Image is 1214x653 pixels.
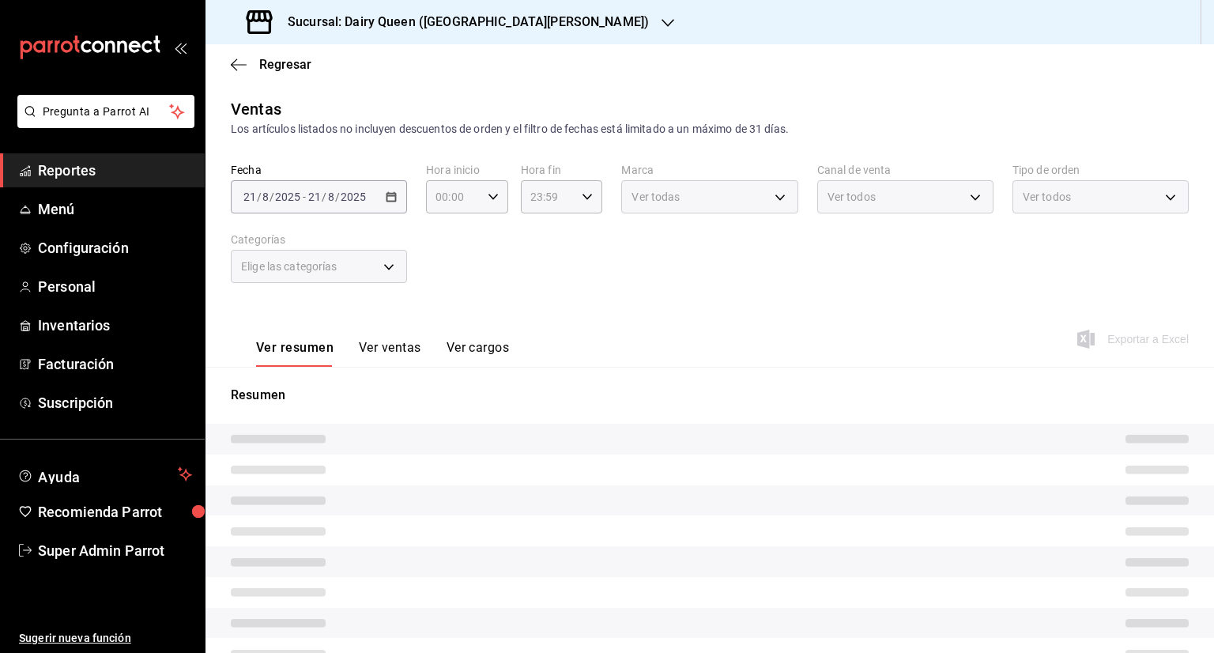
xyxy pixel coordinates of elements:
[1023,189,1071,205] span: Ver todos
[274,191,301,203] input: ----
[322,191,326,203] span: /
[231,164,407,176] label: Fecha
[256,340,509,367] div: navigation tabs
[275,13,649,32] h3: Sucursal: Dairy Queen ([GEOGRAPHIC_DATA][PERSON_NAME])
[38,501,192,523] span: Recomienda Parrot
[335,191,340,203] span: /
[174,41,187,54] button: open_drawer_menu
[426,164,508,176] label: Hora inicio
[17,95,194,128] button: Pregunta a Parrot AI
[303,191,306,203] span: -
[241,259,337,274] span: Elige las categorías
[521,164,603,176] label: Hora fin
[359,340,421,367] button: Ver ventas
[259,57,311,72] span: Regresar
[307,191,322,203] input: --
[256,340,334,367] button: Ver resumen
[817,164,993,176] label: Canal de venta
[38,276,192,297] span: Personal
[38,392,192,413] span: Suscripción
[231,121,1189,138] div: Los artículos listados no incluyen descuentos de orden y el filtro de fechas está limitado a un m...
[38,540,192,561] span: Super Admin Parrot
[327,191,335,203] input: --
[38,160,192,181] span: Reportes
[38,237,192,259] span: Configuración
[38,315,192,336] span: Inventarios
[270,191,274,203] span: /
[38,353,192,375] span: Facturación
[447,340,510,367] button: Ver cargos
[38,465,172,484] span: Ayuda
[231,234,407,245] label: Categorías
[243,191,257,203] input: --
[43,104,170,120] span: Pregunta a Parrot AI
[11,115,194,131] a: Pregunta a Parrot AI
[262,191,270,203] input: --
[340,191,367,203] input: ----
[231,386,1189,405] p: Resumen
[632,189,680,205] span: Ver todas
[1012,164,1189,176] label: Tipo de orden
[231,57,311,72] button: Regresar
[19,630,192,647] span: Sugerir nueva función
[38,198,192,220] span: Menú
[231,97,281,121] div: Ventas
[828,189,876,205] span: Ver todos
[621,164,797,176] label: Marca
[257,191,262,203] span: /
